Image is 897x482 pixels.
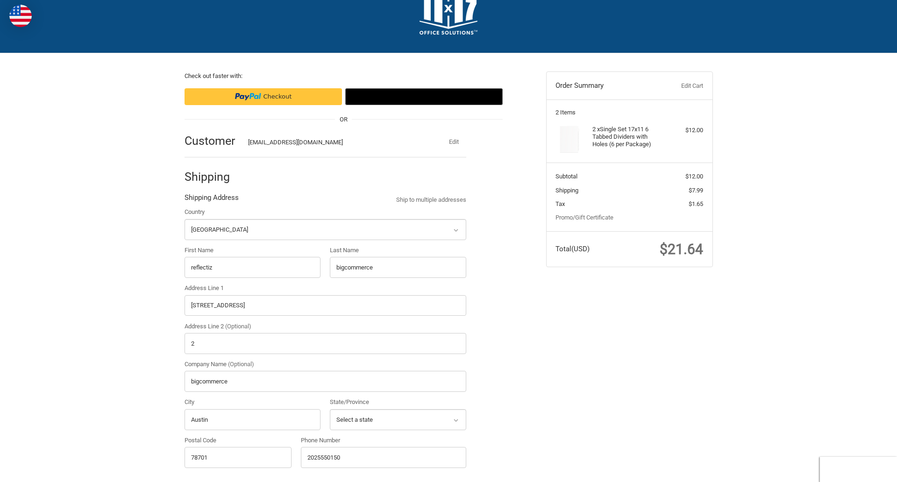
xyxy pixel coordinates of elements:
[185,207,466,217] label: Country
[592,126,664,149] h4: 2 x Single Set 17x11 6 Tabbed Dividers with Holes (6 per Package)
[689,187,703,194] span: $7.99
[345,88,503,105] button: Google Pay
[330,397,466,407] label: State/Province
[555,187,578,194] span: Shipping
[185,88,342,105] iframe: PayPal-paypal
[228,361,254,368] small: (Optional)
[555,81,657,91] h3: Order Summary
[185,170,239,184] h2: Shipping
[330,246,466,255] label: Last Name
[555,109,703,116] h3: 2 Items
[660,241,703,257] span: $21.64
[185,284,466,293] label: Address Line 1
[185,192,239,207] legend: Shipping Address
[335,115,352,124] span: OR
[685,173,703,180] span: $12.00
[185,246,321,255] label: First Name
[657,81,703,91] a: Edit Cart
[396,195,466,205] a: Ship to multiple addresses
[185,322,466,331] label: Address Line 2
[689,200,703,207] span: $1.65
[185,436,292,445] label: Postal Code
[301,436,466,445] label: Phone Number
[555,173,577,180] span: Subtotal
[185,397,321,407] label: City
[555,245,590,253] span: Total (USD)
[9,5,32,27] img: duty and tax information for United States
[185,360,466,369] label: Company Name
[555,214,613,221] a: Promo/Gift Certificate
[248,138,424,147] div: [EMAIL_ADDRESS][DOMAIN_NAME]
[438,93,453,101] text: ••••••
[555,200,565,207] span: Tax
[225,323,251,330] small: (Optional)
[666,126,703,135] div: $12.00
[185,134,239,148] h2: Customer
[442,135,466,149] button: Edit
[185,71,503,81] p: Check out faster with:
